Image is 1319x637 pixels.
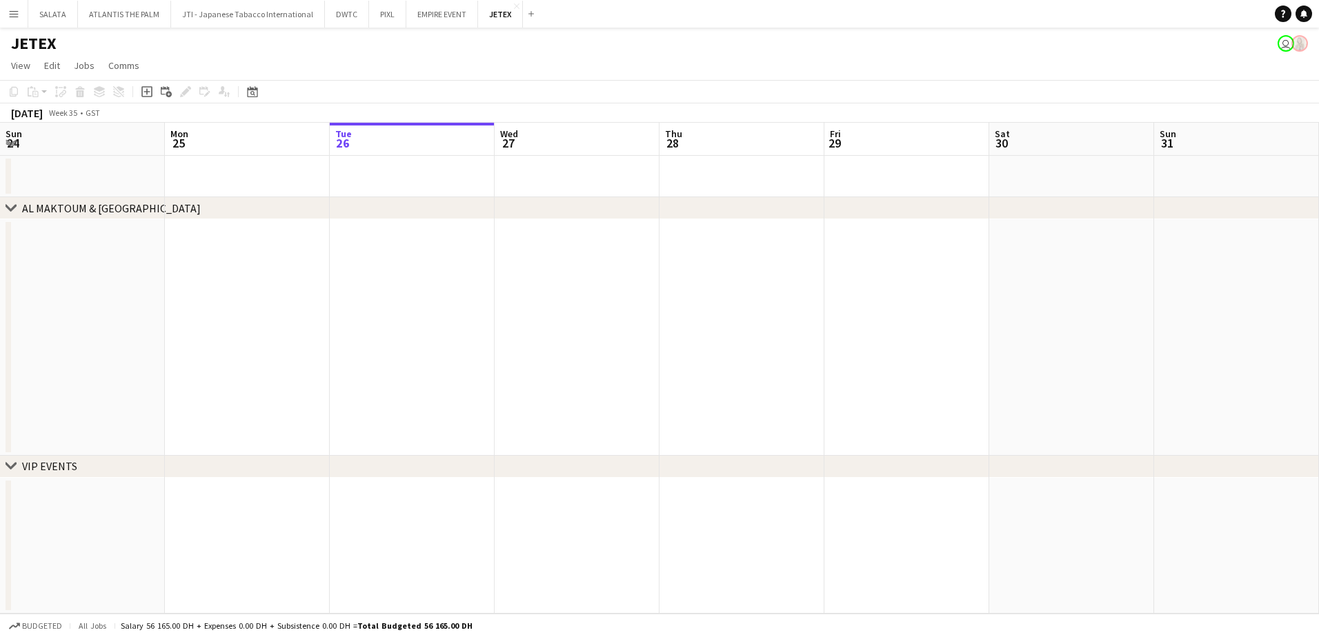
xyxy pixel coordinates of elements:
div: [DATE] [11,106,43,120]
span: Edit [44,59,60,72]
span: 29 [828,135,841,151]
span: Sun [1160,128,1176,140]
span: 31 [1158,135,1176,151]
h1: JETEX [11,33,57,54]
span: Wed [500,128,518,140]
a: Jobs [68,57,100,74]
span: 24 [3,135,22,151]
span: Sat [995,128,1010,140]
span: 27 [498,135,518,151]
span: All jobs [76,620,109,631]
span: 26 [333,135,352,151]
button: SALATA [28,1,78,28]
button: DWTC [325,1,369,28]
a: View [6,57,36,74]
span: 28 [663,135,682,151]
button: EMPIRE EVENT [406,1,478,28]
span: 25 [168,135,188,151]
a: Comms [103,57,145,74]
button: PIXL [369,1,406,28]
div: Salary 56 165.00 DH + Expenses 0.00 DH + Subsistence 0.00 DH = [121,620,473,631]
app-user-avatar: Viviane Melatti [1291,35,1308,52]
button: JTI - Japanese Tabacco International [171,1,325,28]
a: Edit [39,57,66,74]
span: Comms [108,59,139,72]
div: AL MAKTOUM & [GEOGRAPHIC_DATA] [22,201,201,215]
span: Week 35 [46,108,80,118]
span: Thu [665,128,682,140]
span: Fri [830,128,841,140]
button: JETEX [478,1,523,28]
span: Sun [6,128,22,140]
button: ATLANTIS THE PALM [78,1,171,28]
span: 30 [993,135,1010,151]
span: View [11,59,30,72]
span: Total Budgeted 56 165.00 DH [357,620,473,631]
button: Budgeted [7,618,64,634]
span: Mon [170,128,188,140]
div: VIP EVENTS [22,459,77,473]
span: Jobs [74,59,95,72]
app-user-avatar: Kerem Sungur [1278,35,1294,52]
span: Tue [335,128,352,140]
div: GST [86,108,100,118]
span: Budgeted [22,621,62,631]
